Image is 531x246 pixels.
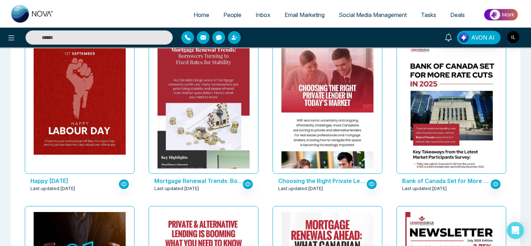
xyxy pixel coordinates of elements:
[30,177,119,185] p: Happy Labour Day 2025
[285,11,325,18] span: Email Marketing
[471,33,495,42] span: AVON AI
[421,11,436,18] span: Tasks
[443,8,472,22] a: Deals
[216,8,249,22] a: People
[457,31,501,44] button: AVON AI
[11,5,54,23] img: Nova CRM Logo
[187,8,216,22] a: Home
[414,8,443,22] a: Tasks
[402,177,491,185] p: Bank of Canada Set for More Rate Cuts in 2025
[507,222,524,239] div: Open Intercom Messenger
[256,11,270,18] span: Inbox
[194,11,209,18] span: Home
[475,7,527,23] img: Market-place.gif
[402,185,447,192] span: Last updated: [DATE]
[223,11,241,18] span: People
[278,177,367,185] p: Choosing the Right Private Lender in Today’s Market
[278,185,323,192] span: Last updated: [DATE]
[154,177,243,185] p: Mortgage Renewal Trends: Borrowers Turning to Fixed Rates for Stability
[249,8,278,22] a: Inbox
[339,11,407,18] span: Social Media Management
[507,31,519,43] img: User Avatar
[450,11,465,18] span: Deals
[30,185,75,192] span: Last updated: [DATE]
[332,8,414,22] a: Social Media Management
[459,33,469,42] img: Lead Flow
[278,8,332,22] a: Email Marketing
[154,185,199,192] span: Last updated: [DATE]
